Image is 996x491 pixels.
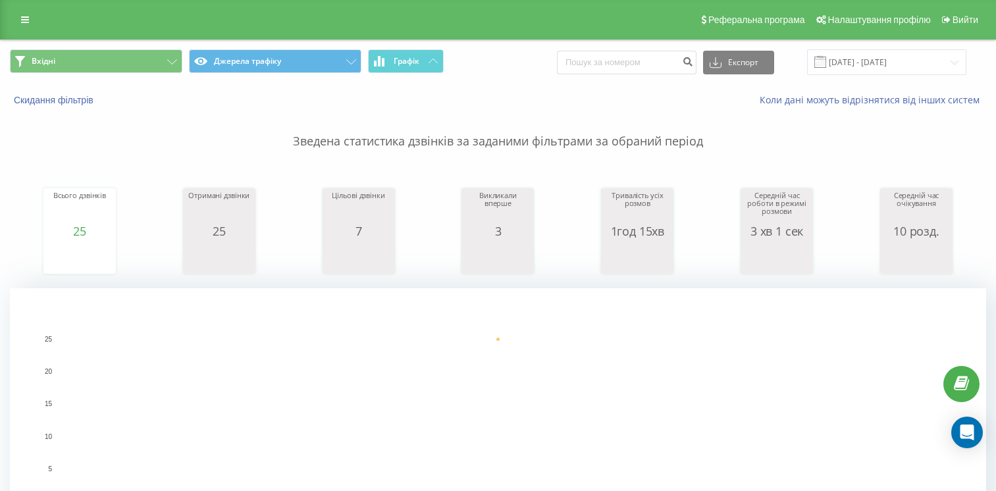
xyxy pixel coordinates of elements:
[186,192,252,224] div: Отримані дзвінки
[465,224,531,238] div: 3
[326,192,392,224] div: Цільові дзвінки
[10,94,100,106] button: Скидання фільтрів
[604,192,670,224] div: Тривалість усіх розмов
[48,465,52,473] text: 5
[10,49,182,73] button: Вхідні
[708,14,805,25] span: Реферальна програма
[32,56,55,66] span: Вхідні
[883,238,949,277] svg: Діаграма.
[703,51,774,74] button: Експорт
[47,224,113,238] div: 25
[326,224,392,238] div: 7
[45,336,53,343] text: 25
[465,192,531,224] div: Викликали вперше
[951,417,983,448] div: Відкрийте Intercom Messenger
[744,224,810,238] div: 3 хв 1 сек
[953,14,978,25] span: Вийти
[744,192,810,224] div: Середній час роботи в режимі розмови
[465,238,531,277] svg: Діаграма.
[604,224,670,238] div: 1год 15хв
[326,238,392,277] svg: Діаграма.
[45,401,53,408] text: 15
[368,49,444,73] button: Графік
[760,93,986,106] a: Коли дані можуть відрізнятися від інших систем
[883,192,949,224] div: Середній час очікування
[186,224,252,238] div: 25
[189,49,361,73] button: Джерела трафіку
[728,58,758,67] font: Експорт
[214,56,281,66] font: Джерела трафіку
[394,57,419,66] span: Графік
[557,51,696,74] input: Пошук за номером
[186,238,252,277] svg: Діаграма.
[744,238,810,277] svg: Діаграма.
[10,107,986,150] p: Зведена статистика дзвінків за заданими фільтрами за обраний період
[883,224,949,238] div: 10 розд.
[604,238,670,277] svg: Діаграма.
[47,192,113,224] div: Всього дзвінків
[45,433,53,440] text: 10
[828,14,931,25] span: Налаштування профілю
[45,368,53,375] text: 20
[47,238,113,277] svg: Діаграма.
